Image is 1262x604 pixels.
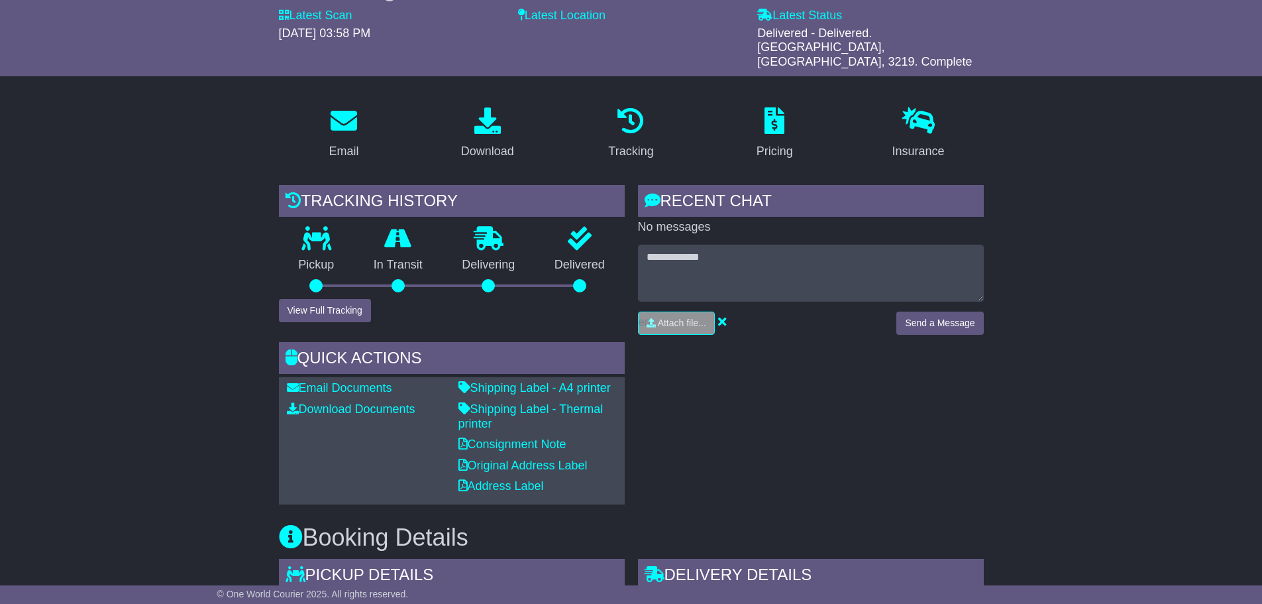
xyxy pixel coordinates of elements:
[458,381,611,394] a: Shipping Label - A4 printer
[279,342,625,378] div: Quick Actions
[896,312,983,335] button: Send a Message
[452,103,523,165] a: Download
[892,143,945,160] div: Insurance
[748,103,802,165] a: Pricing
[535,258,625,272] p: Delivered
[287,381,392,394] a: Email Documents
[608,143,653,160] div: Tracking
[458,438,566,451] a: Consignment Note
[329,143,358,160] div: Email
[217,589,409,599] span: © One World Courier 2025. All rights reserved.
[757,143,793,160] div: Pricing
[279,9,352,23] label: Latest Scan
[518,9,605,23] label: Latest Location
[279,185,625,221] div: Tracking history
[287,402,415,416] a: Download Documents
[638,185,984,221] div: RECENT CHAT
[279,258,354,272] p: Pickup
[320,103,367,165] a: Email
[458,459,588,472] a: Original Address Label
[279,299,371,322] button: View Full Tracking
[461,143,514,160] div: Download
[638,559,984,595] div: Delivery Details
[443,258,535,272] p: Delivering
[757,9,842,23] label: Latest Status
[600,103,662,165] a: Tracking
[757,27,972,68] span: Delivered - Delivered. [GEOGRAPHIC_DATA], [GEOGRAPHIC_DATA], 3219. Complete
[458,402,604,430] a: Shipping Label - Thermal printer
[279,27,371,40] span: [DATE] 03:58 PM
[638,220,984,235] p: No messages
[884,103,953,165] a: Insurance
[279,559,625,595] div: Pickup Details
[354,258,443,272] p: In Transit
[458,479,544,493] a: Address Label
[279,524,984,551] h3: Booking Details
